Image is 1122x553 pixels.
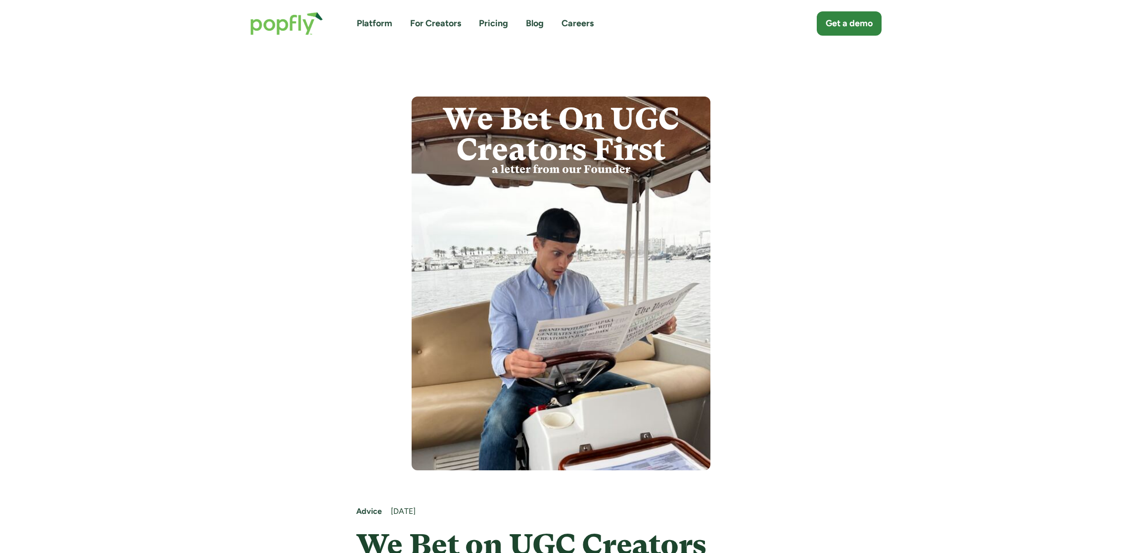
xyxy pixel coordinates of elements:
[357,17,392,30] a: Platform
[479,17,508,30] a: Pricing
[526,17,544,30] a: Blog
[561,17,594,30] a: Careers
[410,17,461,30] a: For Creators
[356,506,382,517] a: Advice
[817,11,882,36] a: Get a demo
[391,506,766,517] div: [DATE]
[356,506,382,516] strong: Advice
[826,17,873,30] div: Get a demo
[240,2,333,45] a: home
